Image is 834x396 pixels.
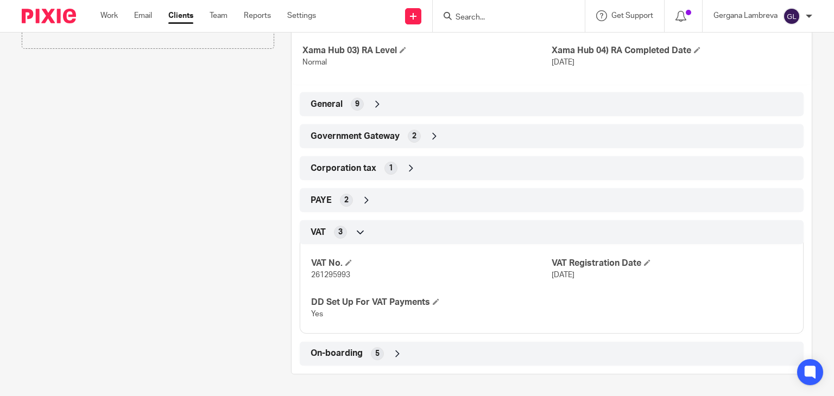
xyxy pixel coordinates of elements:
img: Pixie [22,9,76,23]
h4: Xama Hub 04) RA Completed Date [552,45,801,56]
span: VAT [311,227,326,238]
input: Search [454,13,552,23]
h4: VAT Registration Date [552,258,792,269]
a: Settings [287,10,316,21]
span: 2 [344,195,349,206]
h4: DD Set Up For VAT Payments [311,297,552,308]
span: General [311,99,343,110]
span: 9 [355,99,359,110]
span: On-boarding [311,348,363,359]
span: 2 [412,131,416,142]
span: [DATE] [552,271,574,279]
span: Get Support [611,12,653,20]
span: Government Gateway [311,131,400,142]
p: Gergana Lambreva [713,10,778,21]
span: 261295993 [311,271,350,279]
img: svg%3E [783,8,800,25]
span: 5 [375,348,380,359]
a: Team [210,10,228,21]
span: 1 [389,163,393,174]
span: 3 [338,227,343,238]
span: PAYE [311,195,332,206]
span: Yes [311,310,323,318]
span: Corporation tax [311,163,376,174]
h4: VAT No. [311,258,552,269]
span: [DATE] [552,59,574,66]
a: Work [100,10,118,21]
a: Email [134,10,152,21]
a: Clients [168,10,193,21]
span: Normal [302,59,327,66]
a: Reports [244,10,271,21]
h4: Xama Hub 03) RA Level [302,45,552,56]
